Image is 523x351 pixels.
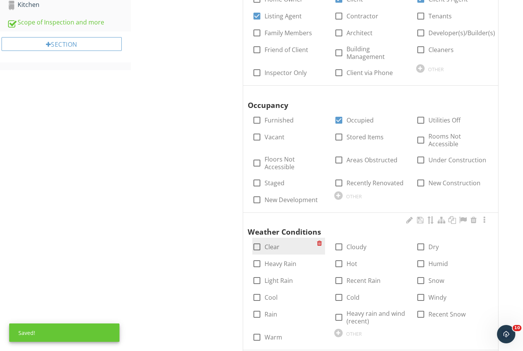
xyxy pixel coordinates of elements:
[265,69,307,77] label: Inspector Only
[265,29,312,37] label: Family Members
[346,69,393,77] label: Client via Phone
[248,89,481,111] div: Occupancy
[428,29,495,37] label: Developer(s)/Builder(s)
[346,156,397,164] label: Areas Obstructed
[2,37,122,51] div: Section
[265,179,284,187] label: Staged
[428,46,454,54] label: Cleaners
[9,323,119,342] div: Saved!
[265,196,318,204] label: New Development
[346,294,360,301] label: Cold
[497,325,515,343] iframe: Intercom live chat
[265,12,302,20] label: Listing Agent
[428,116,461,124] label: Utilities Off
[265,46,308,54] label: Friend of Client
[346,310,407,325] label: Heavy rain and wind (recent)
[346,12,378,20] label: Contractor
[428,12,452,20] label: Tenants
[265,294,278,301] label: Cool
[428,294,446,301] label: Windy
[265,155,325,171] label: Floors Not Accessible
[7,18,131,28] div: Scope of Inspection and more
[346,45,407,60] label: Building Management
[428,179,481,187] label: New Construction
[346,193,362,199] div: OTHER
[428,132,489,148] label: Rooms Not Accessible
[346,29,373,37] label: Architect
[265,310,277,318] label: Rain
[346,277,381,284] label: Recent Rain
[428,260,448,268] label: Humid
[265,133,284,141] label: Vacant
[428,156,486,164] label: Under Construction
[428,277,444,284] label: Snow
[346,243,366,251] label: Cloudy
[346,260,357,268] label: Hot
[265,116,294,124] label: Furnished
[265,333,282,341] label: Warm
[346,331,362,337] div: OTHER
[513,325,521,331] span: 10
[428,243,439,251] label: Dry
[346,179,404,187] label: Recently Renovated
[265,260,296,268] label: Heavy Rain
[248,216,481,238] div: Weather Conditions
[346,116,374,124] label: Occupied
[428,66,444,72] div: OTHER
[428,310,466,318] label: Recent Snow
[346,133,384,141] label: Stored Items
[265,243,279,251] label: Clear
[265,277,293,284] label: Light Rain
